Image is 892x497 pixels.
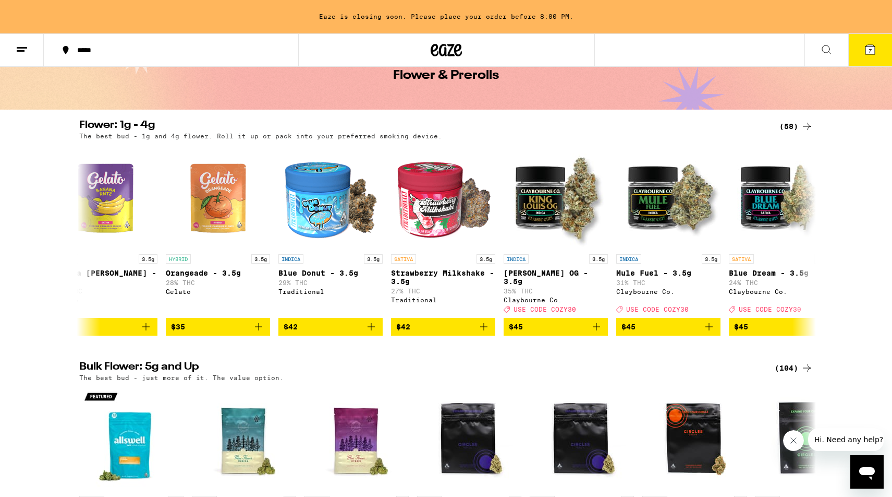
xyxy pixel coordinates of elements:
p: Blue Dream - 3.5g [729,269,833,277]
button: Add to bag [53,318,157,336]
a: Open page for King Louis OG - 3.5g from Claybourne Co. [504,145,608,318]
div: Gelato [166,288,270,295]
a: Open page for Orangeade - 3.5g from Gelato [166,145,270,318]
img: Claybourne Co. - Mule Fuel - 3.5g [616,145,720,249]
img: Traditional - Blue Donut - 3.5g [278,145,383,249]
p: Banana [PERSON_NAME] - 3.5g [53,269,157,286]
div: Claybourne Co. [616,288,720,295]
p: 3.5g [702,254,720,264]
p: 28% THC [166,279,270,286]
img: Claybourne Co. - Blue Dream - 3.5g [729,145,833,249]
a: (104) [775,362,813,374]
p: INDICA [278,254,303,264]
a: Open page for Blue Dream - 3.5g from Claybourne Co. [729,145,833,318]
p: 3.5g [476,254,495,264]
p: INDICA [504,254,529,264]
span: 7 [869,48,872,54]
p: [PERSON_NAME] OG - 3.5g [504,269,608,286]
a: Open page for Mule Fuel - 3.5g from Claybourne Co. [616,145,720,318]
p: 3.5g [139,254,157,264]
h2: Bulk Flower: 5g and Up [79,362,762,374]
span: USE CODE COZY30 [514,306,576,313]
p: 29% THC [278,279,383,286]
span: $45 [509,323,523,331]
img: Humboldt Farms - Upgrade Minis - 7g [304,386,409,491]
p: INDICA [616,254,641,264]
img: Claybourne Co. - King Louis OG - 3.5g [504,145,608,249]
div: Gelato [53,297,157,303]
button: Add to bag [166,318,270,336]
p: 3.5g [589,254,608,264]
button: Add to bag [504,318,608,336]
span: USE CODE COZY30 [739,306,801,313]
button: Add to bag [729,318,833,336]
p: Orangeade - 3.5g [166,269,270,277]
p: 27% THC [391,288,495,294]
button: Add to bag [391,318,495,336]
p: 3.5g [814,254,833,264]
button: Add to bag [616,318,720,336]
p: The best bud - 1g and 4g flower. Roll it up or pack into your preferred smoking device. [79,133,442,139]
iframe: Message from company [808,428,884,451]
iframe: Close message [783,430,804,451]
img: Gelato - Banana Runtz - 3.5g [53,145,157,249]
img: Circles Base Camp - Banana Bliss - 7g [755,386,859,491]
p: HYBRID [166,254,191,264]
img: Circles Base Camp - Dreamonade - 7g [417,386,521,491]
div: Claybourne Co. [504,297,608,303]
h2: Flower: 1g - 4g [79,120,762,133]
span: $42 [284,323,298,331]
h1: Flower & Prerolls [393,69,499,82]
p: SATIVA [729,254,754,264]
img: Traditional - Strawberry Milkshake - 3.5g [391,145,495,249]
p: Blue Donut - 3.5g [278,269,383,277]
img: Circles Base Camp - Grape Sorbet - 7g [642,386,747,491]
div: Claybourne Co. [729,288,833,295]
span: $45 [734,323,748,331]
span: $35 [171,323,185,331]
p: The best bud - just more of it. The value option. [79,374,284,381]
p: 3.5g [251,254,270,264]
div: Traditional [391,297,495,303]
p: 31% THC [616,279,720,286]
a: Open page for Strawberry Milkshake - 3.5g from Traditional [391,145,495,318]
span: USE CODE COZY30 [626,306,689,313]
p: SATIVA [391,254,416,264]
p: 3.5g [364,254,383,264]
p: 35% THC [504,288,608,294]
button: 7 [848,34,892,66]
button: Add to bag [278,318,383,336]
p: Strawberry Milkshake - 3.5g [391,269,495,286]
img: Humboldt Farms - GMOz Minis - 7g [192,386,296,491]
a: Open page for Blue Donut - 3.5g from Traditional [278,145,383,318]
img: Circles Base Camp - Frozen Cherry - 7g [530,386,634,491]
p: 24% THC [729,279,833,286]
p: 26% THC [53,288,157,294]
a: Open page for Banana Runtz - 3.5g from Gelato [53,145,157,318]
img: Gelato - Orangeade - 3.5g [166,145,270,249]
p: Mule Fuel - 3.5g [616,269,720,277]
div: Traditional [278,288,383,295]
span: $42 [396,323,410,331]
a: (58) [779,120,813,133]
iframe: Button to launch messaging window [850,455,884,489]
img: Allswell - Jack's Revenge - 14g [79,386,184,491]
span: $45 [621,323,636,331]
